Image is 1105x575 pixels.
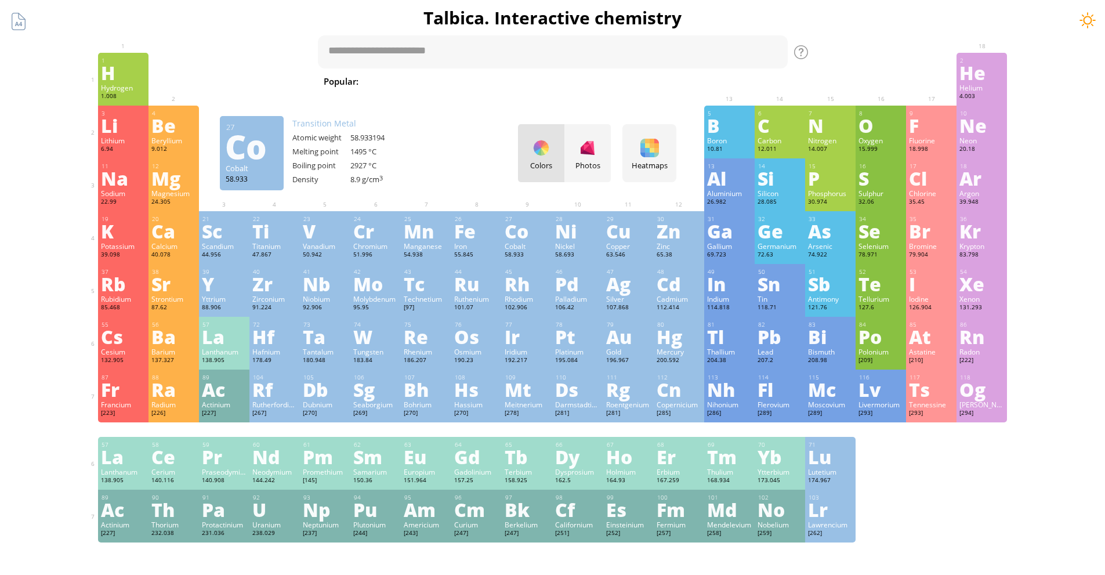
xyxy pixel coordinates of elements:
div: Chlorine [909,189,954,198]
div: H [101,63,146,82]
div: As [808,222,853,240]
div: 55 [102,321,146,328]
div: 2927 °C [350,160,408,171]
div: Hydrogen [101,83,146,92]
div: 86 [960,321,1004,328]
div: 39.948 [959,198,1004,207]
div: Heatmaps [625,160,673,171]
div: 80 [657,321,701,328]
div: 5 [708,110,752,117]
div: Be [151,116,196,135]
div: 107.868 [606,303,651,313]
div: Antimony [808,294,853,303]
span: Methane [683,74,734,88]
div: Molybdenum [353,294,398,303]
div: 32 [758,215,802,223]
div: 4 [152,110,196,117]
div: 106.42 [555,303,600,313]
div: Nickel [555,241,600,251]
div: Zr [252,274,297,293]
div: 8 [859,110,903,117]
div: 32.06 [858,198,903,207]
div: Ta [303,327,347,346]
sub: 2 [505,81,509,89]
div: 26 [455,215,499,223]
span: H O [491,74,524,88]
div: 50.942 [303,251,347,260]
div: 91.224 [252,303,297,313]
div: 126.904 [909,303,954,313]
div: 20.18 [959,145,1004,154]
div: Sn [758,274,802,293]
div: K [101,222,146,240]
div: Selenium [858,241,903,251]
div: Technetium [404,294,448,303]
div: N [808,116,853,135]
div: Ca [151,222,196,240]
div: 47.867 [252,251,297,260]
div: Helium [959,83,1004,92]
div: Density [292,174,350,185]
div: Te [858,274,903,293]
div: Carbon [758,136,802,145]
div: 34 [859,215,903,223]
div: Transition Metal [292,118,408,129]
div: Rhenium [404,347,448,356]
div: 23 [303,215,347,223]
div: Sb [808,274,853,293]
div: 41 [303,268,347,276]
div: 22.99 [101,198,146,207]
div: Magnesium [151,189,196,198]
div: 95.95 [353,303,398,313]
div: 12 [152,162,196,170]
div: 24 [354,215,398,223]
div: Co [225,137,277,155]
div: 54 [960,268,1004,276]
div: Zinc [657,241,701,251]
div: 56 [152,321,196,328]
div: 27 [505,215,549,223]
div: 30.974 [808,198,853,207]
div: Germanium [758,241,802,251]
div: 85.468 [101,303,146,313]
div: Kr [959,222,1004,240]
div: Co [505,222,549,240]
div: 6.94 [101,145,146,154]
div: Sulphur [858,189,903,198]
div: Pt [555,327,600,346]
div: 65.38 [657,251,701,260]
div: 4.003 [959,92,1004,102]
div: 27 [226,122,278,132]
div: 38 [152,268,196,276]
div: 72.63 [758,251,802,260]
div: Os [454,327,499,346]
div: 11 [102,162,146,170]
div: 75 [404,321,448,328]
div: Iridium [505,347,549,356]
div: Melting point [292,146,350,157]
div: Barium [151,347,196,356]
div: Aluminium [707,189,752,198]
div: 35.45 [909,198,954,207]
div: Na [101,169,146,187]
div: 10.81 [707,145,752,154]
div: Tellurium [858,294,903,303]
div: Xe [959,274,1004,293]
sub: 4 [636,81,639,89]
div: 13 [708,162,752,170]
div: Nb [303,274,347,293]
div: Astatine [909,347,954,356]
div: P [808,169,853,187]
div: Nitrogen [808,136,853,145]
div: Atomic weight [292,132,350,143]
div: O [858,116,903,135]
div: Platinum [555,347,600,356]
div: 40 [253,268,297,276]
div: Cd [657,274,701,293]
div: Tl [707,327,752,346]
div: 44 [455,268,499,276]
div: 18.998 [909,145,954,154]
div: 39 [202,268,247,276]
div: Iodine [909,294,954,303]
div: 74.922 [808,251,853,260]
